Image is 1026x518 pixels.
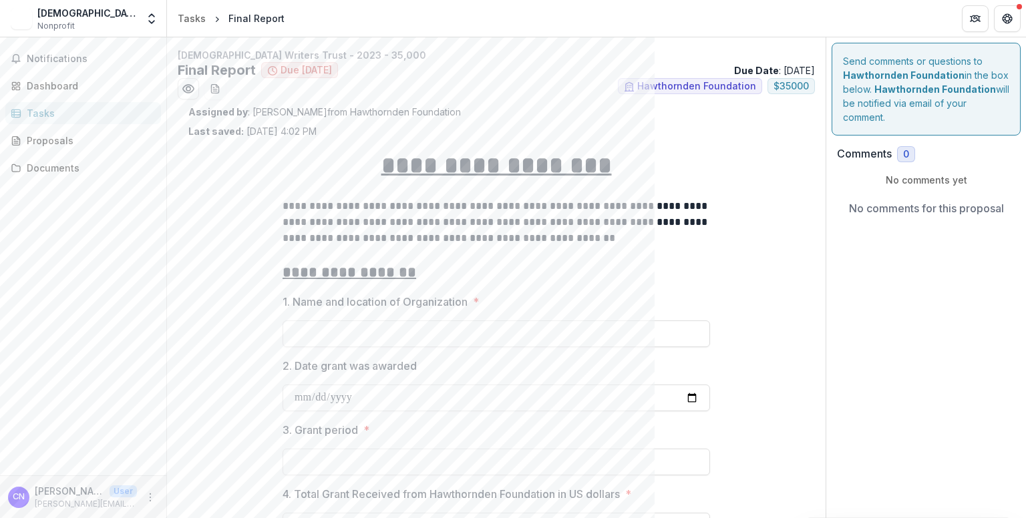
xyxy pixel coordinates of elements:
p: [PERSON_NAME] [35,484,104,498]
p: [DEMOGRAPHIC_DATA] Writers Trust - 2023 - 35,000 [178,48,815,62]
h2: Comments [837,148,892,160]
p: 2. Date grant was awarded [283,358,417,374]
span: Notifications [27,53,156,65]
div: Dashboard [27,79,150,93]
p: No comments for this proposal [849,200,1004,216]
span: Nonprofit [37,20,75,32]
strong: Hawthornden Foundation [874,83,996,95]
div: Documents [27,161,150,175]
button: Partners [962,5,989,32]
p: 4. Total Grant Received from Hawthornden Foundation in US dollars [283,486,620,502]
p: No comments yet [837,173,1015,187]
p: : [PERSON_NAME] from Hawthornden Foundation [188,105,804,119]
button: Get Help [994,5,1021,32]
span: $ 35000 [774,81,809,92]
button: More [142,489,158,505]
a: Tasks [172,9,211,28]
p: User [110,485,137,497]
a: Documents [5,157,161,179]
strong: Assigned by [188,106,248,117]
h2: Final Report [178,62,256,78]
p: [DATE] 4:02 PM [188,124,317,138]
a: Tasks [5,102,161,124]
nav: breadcrumb [172,9,290,28]
div: Christine Nakagga [13,493,25,501]
span: 0 [903,149,909,160]
div: Send comments or questions to in the box below. will be notified via email of your comment. [832,43,1021,136]
p: : [DATE] [734,63,815,77]
span: Due [DATE] [281,65,332,76]
div: Final Report [228,11,285,25]
div: Tasks [27,106,150,120]
p: [PERSON_NAME][EMAIL_ADDRESS][DOMAIN_NAME] [35,498,137,510]
div: Tasks [178,11,206,25]
a: Proposals [5,129,161,152]
strong: Due Date [734,65,779,76]
button: Notifications [5,48,161,69]
button: download-word-button [204,78,226,99]
div: Proposals [27,134,150,148]
div: [DEMOGRAPHIC_DATA] Writers Trust [37,6,137,20]
img: African Writers Trust [11,8,32,29]
p: 3. Grant period [283,422,358,438]
span: Hawthornden Foundation [637,81,756,92]
button: Open entity switcher [142,5,161,32]
strong: Hawthornden Foundation [843,69,965,81]
p: 1. Name and location of Organization [283,294,468,310]
a: Dashboard [5,75,161,97]
button: Preview 9d7d1c70-3cac-4f6e-9be3-e0e6adc781f4.pdf [178,78,199,99]
strong: Last saved: [188,125,244,137]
